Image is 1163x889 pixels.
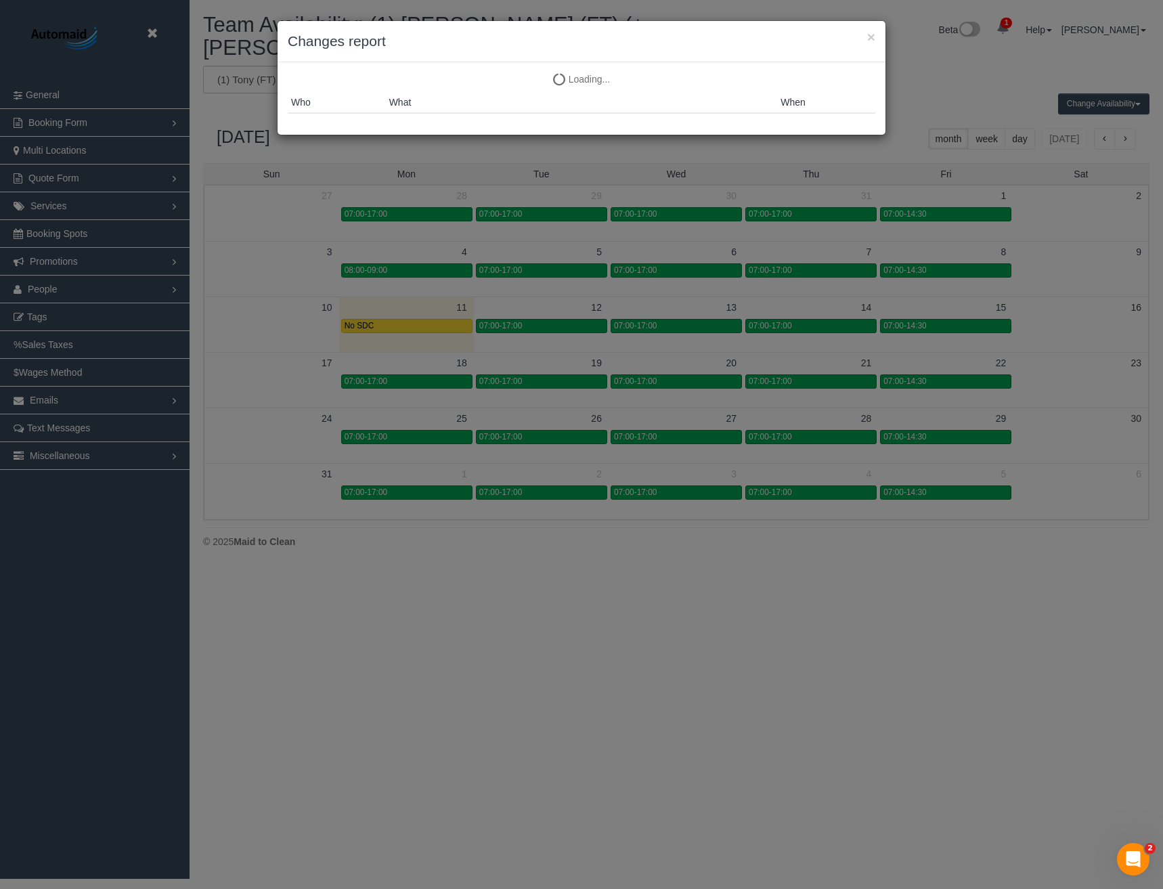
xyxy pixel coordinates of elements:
[1117,843,1149,875] iframe: Intercom live chat
[386,92,778,113] th: What
[278,21,885,135] sui-modal: Changes report
[867,30,875,44] button: ×
[288,31,875,51] h3: Changes report
[1145,843,1156,854] span: 2
[288,72,875,86] p: Loading...
[288,92,386,113] th: Who
[777,92,875,113] th: When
